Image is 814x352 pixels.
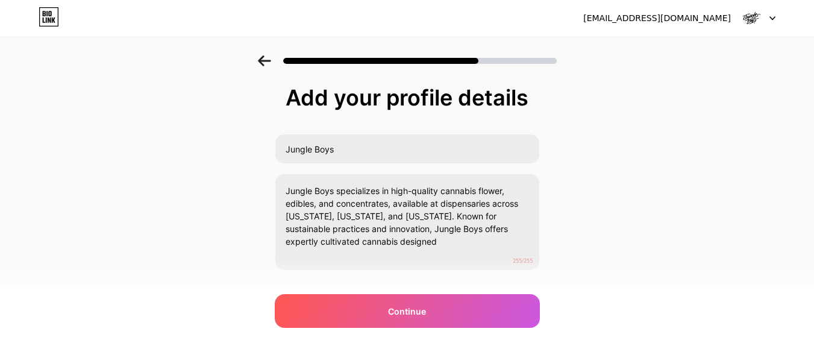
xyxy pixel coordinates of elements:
input: Your name [275,134,539,163]
div: [EMAIL_ADDRESS][DOMAIN_NAME] [583,12,731,25]
div: Add your profile details [281,86,534,110]
span: 255/255 [513,258,533,265]
img: Jungle Boys [740,7,763,30]
span: Continue [388,305,426,318]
